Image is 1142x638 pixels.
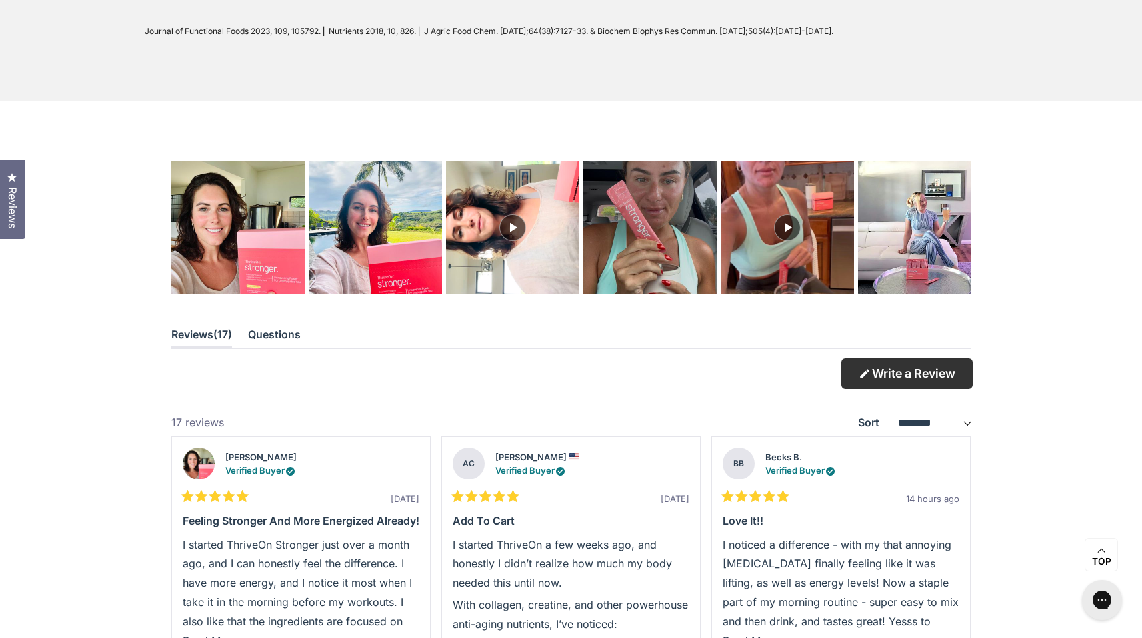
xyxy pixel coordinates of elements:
span: Top [1092,556,1111,568]
div: Feeling Stronger and More Energized Already! [183,513,419,530]
button: Questions [248,326,301,348]
div: Verified Buyer [495,464,579,478]
button: Reviews [171,326,232,348]
span: 14 hours ago [906,493,959,504]
div: Verified Buyer [225,464,297,478]
div: 17 reviews [171,414,224,432]
p: I started ThriveOn a few weeks ago, and honestly I didn’t realize how much my body needed this un... [453,535,689,593]
span: [DATE] [391,493,419,504]
div: from United States [569,453,579,460]
img: A woman with blonde hair and red nail polish holding a pink packet while sitting in what appears ... [583,161,717,294]
div: Love it!! [723,513,959,530]
img: Profile picture for Andrea H. [183,448,215,479]
span: Reviews [3,187,21,228]
strong: [PERSON_NAME] [495,452,567,462]
a: Write a Review [843,360,971,388]
img: Customer-uploaded video, show more details [446,161,579,294]
img: Woman holding a red ThriveOn stronger supplement box outdoors with palm tree and tropical landsca... [309,161,442,294]
strong: BB [723,448,755,479]
img: Woman in blue athletic wear sitting on white couch holding a drink, with a red product box on the... [858,161,991,294]
iframe: Gorgias live chat messenger [1075,575,1129,625]
label: Sort [858,416,879,429]
strong: [PERSON_NAME] [225,452,297,462]
img: Woman smiling and holding a pink ThriveOn stronger supplement box in a modern kitchen [171,161,305,294]
div: Add to cart [453,513,689,530]
p: Journal of Functional Foods 2023, 109, 105792. ⎜ Nutrients 2018, 10, 826. ⎜ J Agric Food Chem. [D... [145,25,998,37]
span: 17 [213,326,232,344]
img: Flag of United States [569,453,579,460]
strong: AC [453,448,485,479]
div: Carousel of customer-uploaded media. Press left and right arrows to navigate. Press enter or spac... [171,161,971,294]
div: Verified Buyer [765,464,835,478]
img: Customer-uploaded video, show more details [721,161,854,294]
p: With collagen, creatine, and other powerhouse anti-aging nutrients, I’ve noticed: [453,595,689,634]
strong: Becks B. [765,452,802,462]
span: [DATE] [661,493,689,504]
